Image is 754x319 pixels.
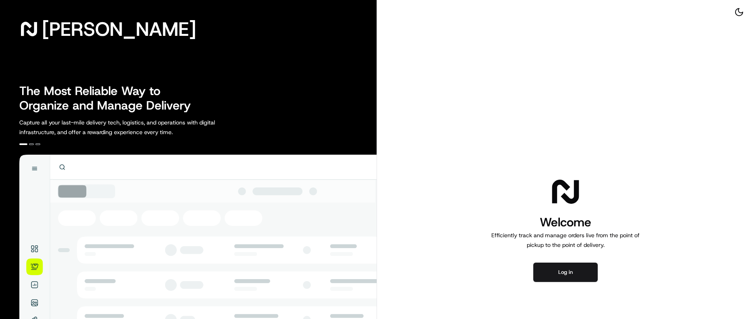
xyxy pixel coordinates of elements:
[488,230,643,250] p: Efficiently track and manage orders live from the point of pickup to the point of delivery.
[488,214,643,230] h1: Welcome
[19,84,200,113] h2: The Most Reliable Way to Organize and Manage Delivery
[533,263,598,282] button: Log in
[42,21,196,37] span: [PERSON_NAME]
[19,118,251,137] p: Capture all your last-mile delivery tech, logistics, and operations with digital infrastructure, ...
